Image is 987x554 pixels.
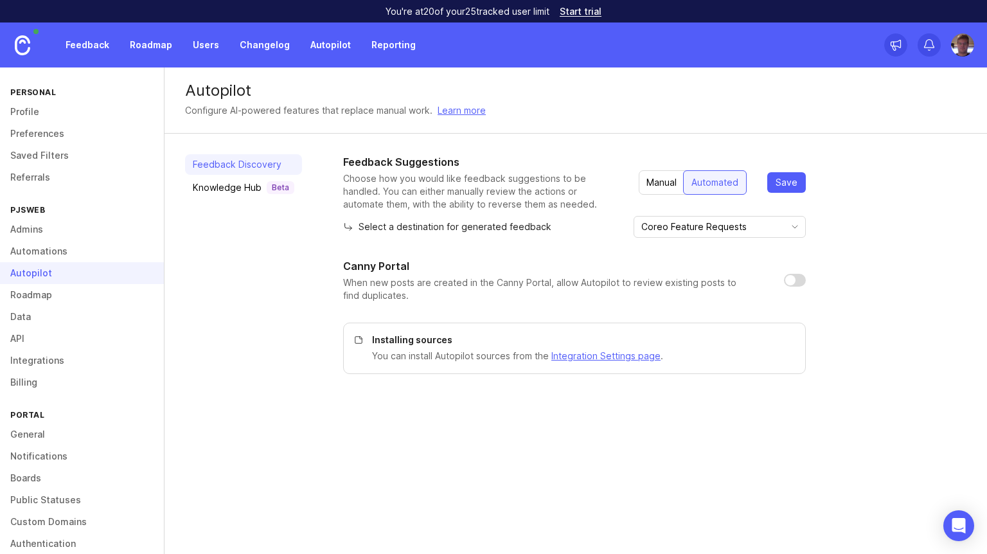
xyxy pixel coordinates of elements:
[372,349,790,363] p: You can install Autopilot sources from the .
[639,171,684,194] div: Manual
[551,350,661,361] a: Integration Settings page
[303,33,359,57] a: Autopilot
[943,510,974,541] div: Open Intercom Messenger
[372,334,790,346] p: Installing sources
[785,222,805,232] svg: toggle icon
[343,258,409,274] h1: Canny Portal
[272,183,289,193] p: Beta
[639,170,684,195] button: Manual
[185,33,227,57] a: Users
[438,103,486,118] a: Learn more
[343,172,618,211] p: Choose how you would like feedback suggestions to be handled. You can either manually review the ...
[767,172,806,193] button: Save
[776,176,797,189] span: Save
[193,181,294,194] div: Knowledge Hub
[560,7,601,16] a: Start trial
[185,154,302,175] a: Feedback Discovery
[343,154,618,170] h1: Feedback Suggestions
[634,216,806,238] div: toggle menu
[185,103,432,118] div: Configure AI-powered features that replace manual work.
[343,220,551,233] p: Select a destination for generated feedback
[386,5,549,18] p: You're at 20 of your 25 tracked user limit
[185,83,966,98] div: Autopilot
[364,33,423,57] a: Reporting
[15,35,30,55] img: Canny Home
[58,33,117,57] a: Feedback
[641,220,783,234] input: Coreo Feature Requests
[122,33,180,57] a: Roadmap
[683,170,747,195] button: Automated
[232,33,298,57] a: Changelog
[343,276,763,302] p: When new posts are created in the Canny Portal, allow Autopilot to review existing posts to find ...
[951,33,974,57] img: Paul Smith
[185,177,302,198] a: Knowledge HubBeta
